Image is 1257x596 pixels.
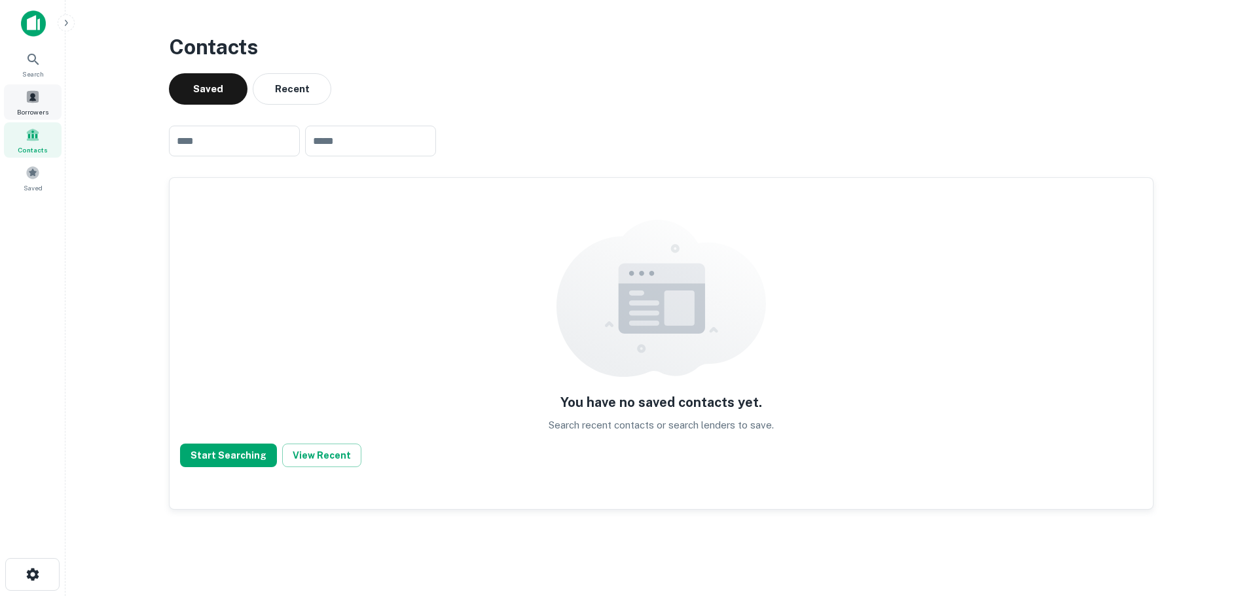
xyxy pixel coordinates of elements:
[180,444,277,467] button: Start Searching
[556,220,766,377] img: empty content
[21,10,46,37] img: capitalize-icon.png
[169,73,247,105] button: Saved
[4,160,62,196] a: Saved
[169,31,1154,63] h3: Contacts
[18,145,48,155] span: Contacts
[17,107,48,117] span: Borrowers
[22,69,44,79] span: Search
[549,417,774,433] p: Search recent contacts or search lenders to save.
[253,73,331,105] button: Recent
[4,46,62,82] a: Search
[282,444,361,467] button: View Recent
[4,122,62,158] a: Contacts
[560,393,762,412] h5: You have no saved contacts yet.
[24,183,43,193] span: Saved
[4,84,62,120] a: Borrowers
